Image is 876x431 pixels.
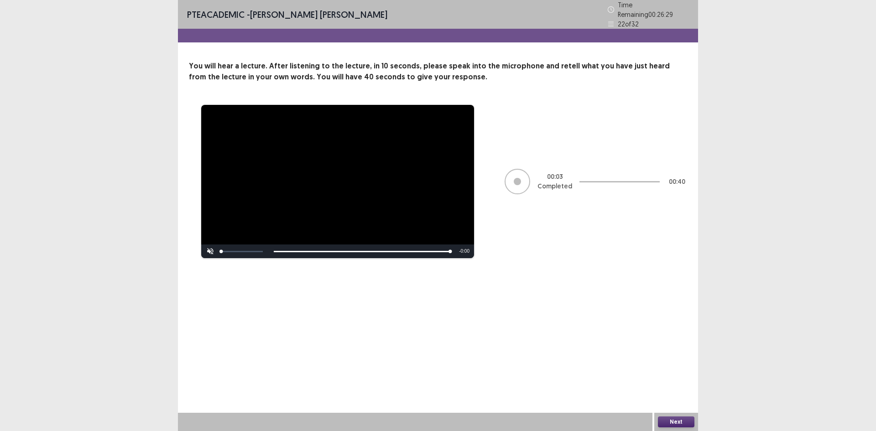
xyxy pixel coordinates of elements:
[618,19,639,29] p: 22 of 32
[189,61,687,83] p: You will hear a lecture. After listening to the lecture, in 10 seconds, please speak into the mic...
[537,182,572,191] p: Completed
[187,8,387,21] p: - [PERSON_NAME] [PERSON_NAME]
[187,9,245,20] span: PTE academic
[459,249,460,254] span: -
[547,172,563,182] p: 00 : 03
[669,177,685,187] p: 00 : 40
[461,249,469,254] span: 0:00
[221,251,263,252] div: Volume Level
[201,105,474,258] div: Video Player
[658,416,694,427] button: Next
[201,244,219,258] button: Unmute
